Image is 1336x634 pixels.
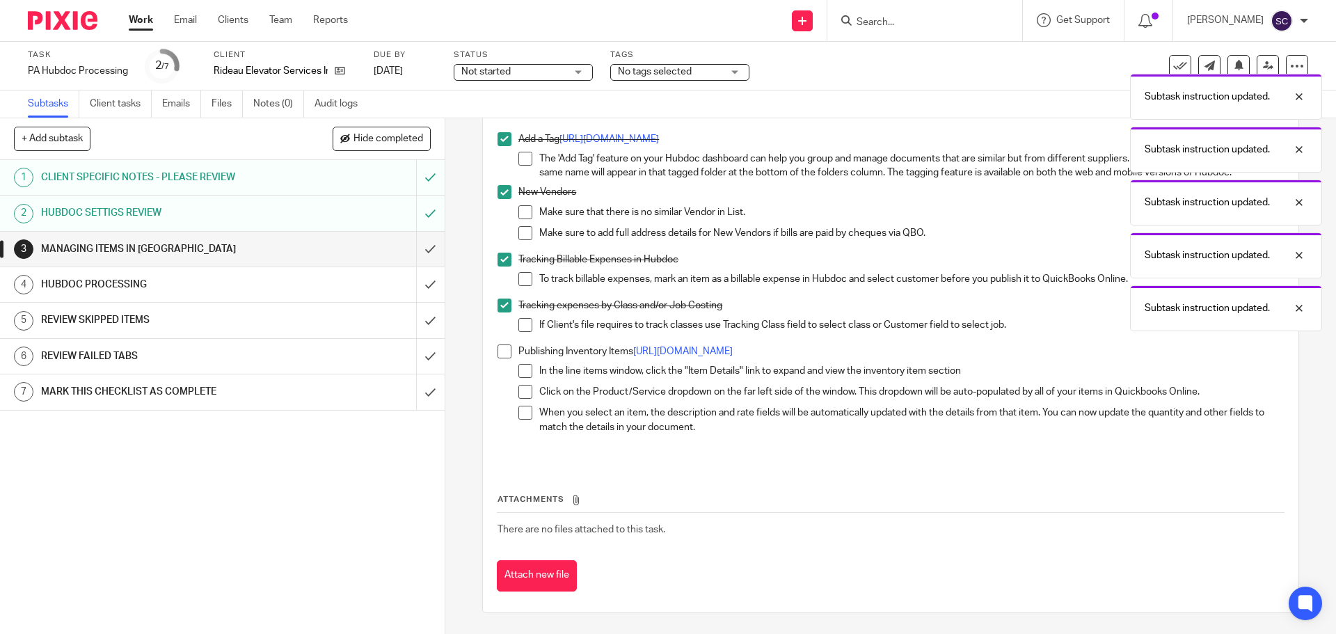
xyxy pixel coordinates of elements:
p: Subtask instruction updated. [1145,143,1270,157]
button: Hide completed [333,127,431,150]
label: Task [28,49,128,61]
label: Status [454,49,593,61]
a: Client tasks [90,90,152,118]
a: Audit logs [315,90,368,118]
a: [URL][DOMAIN_NAME] [633,347,733,356]
div: 2 [155,58,169,74]
div: 5 [14,311,33,331]
p: Subtask instruction updated. [1145,301,1270,315]
span: [DATE] [374,66,403,76]
p: Tracking expenses by Class and/or Job Costing [518,299,1283,312]
p: When you select an item, the description and rate fields will be automatically updated with the d... [539,406,1283,434]
p: Subtask instruction updated. [1145,248,1270,262]
img: svg%3E [1271,10,1293,32]
img: Pixie [28,11,97,30]
p: Make sure to add full address details for New Vendors if bills are paid by cheques via QBO. [539,226,1283,240]
p: Subtask instruction updated. [1145,90,1270,104]
h1: MARK THIS CHECKLIST AS COMPLETE [41,381,282,402]
a: Work [129,13,153,27]
a: Email [174,13,197,27]
h1: HUBDOC SETTIGS REVIEW [41,203,282,223]
p: In the line items window, click the "Item Details" link to expand and view the inventory item sec... [539,364,1283,378]
h1: MANAGING ITEMS IN [GEOGRAPHIC_DATA] [41,239,282,260]
span: Not started [461,67,511,77]
a: Team [269,13,292,27]
label: Client [214,49,356,61]
h1: REVIEW SKIPPED ITEMS [41,310,282,331]
a: Notes (0) [253,90,304,118]
span: No tags selected [618,67,692,77]
h1: REVIEW FAILED TABS [41,346,282,367]
button: Attach new file [497,560,577,592]
p: Add a Tag [518,132,1283,146]
p: Subtask instruction updated. [1145,196,1270,209]
div: 1 [14,168,33,187]
div: 3 [14,239,33,259]
div: PA Hubdoc Processing [28,64,128,78]
div: 6 [14,347,33,366]
a: Subtasks [28,90,79,118]
div: 4 [14,275,33,294]
span: Attachments [498,496,564,503]
label: Tags [610,49,749,61]
small: /7 [161,63,169,70]
p: If Client's file requires to track classes use Tracking Class field to select class or Customer f... [539,318,1283,332]
div: 2 [14,204,33,223]
a: [URL][DOMAIN_NAME] [559,134,659,144]
label: Due by [374,49,436,61]
p: Click on the Product/Service dropdown on the far left side of the window. This dropdown will be a... [539,385,1283,399]
button: + Add subtask [14,127,90,150]
p: Tracking Billable Expenses in Hubdoc [518,253,1283,267]
a: Emails [162,90,201,118]
p: The 'Add Tag' feature on your Hubdoc dashboard can help you group and manage documents that are s... [539,152,1283,180]
p: New Vendors [518,185,1283,199]
span: There are no files attached to this task. [498,525,665,534]
p: Publishing Inventory Items [518,344,1283,358]
a: Files [212,90,243,118]
p: To track billable expenses, mark an item as a billable expense in Hubdoc and select customer befo... [539,272,1283,286]
p: Rideau Elevator Services Inc. [214,64,328,78]
h1: HUBDOC PROCESSING [41,274,282,295]
span: Hide completed [353,134,423,145]
a: Reports [313,13,348,27]
p: Make sure that there is no similar Vendor in List. [539,205,1283,219]
div: 7 [14,382,33,402]
h1: CLIENT SPECIFIC NOTES - PLEASE REVIEW [41,167,282,188]
a: Clients [218,13,248,27]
